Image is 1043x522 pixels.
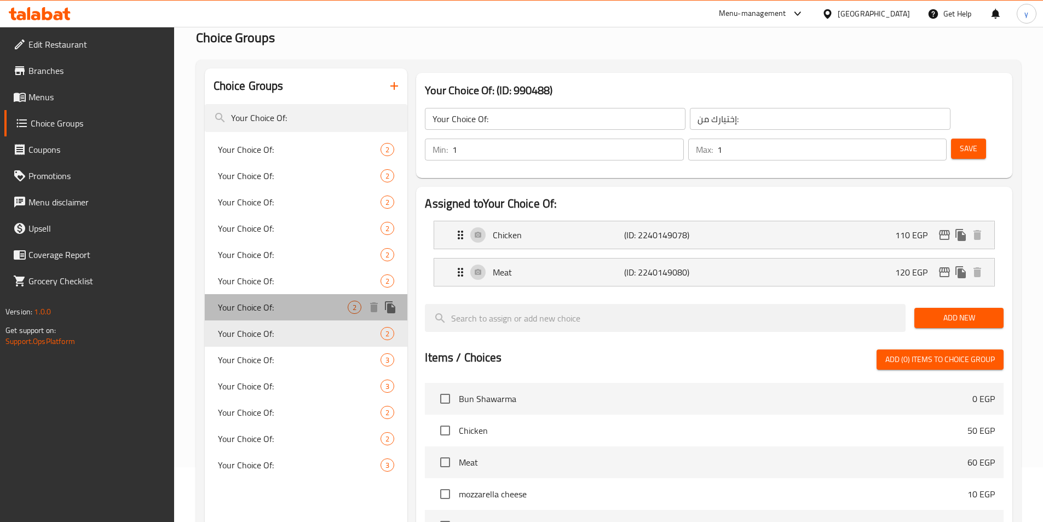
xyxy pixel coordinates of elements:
div: Expand [434,221,994,249]
a: Upsell [4,215,174,242]
div: Your Choice Of:2 [205,189,408,215]
p: 50 EGP [967,424,995,437]
span: Edit Restaurant [28,38,165,51]
div: Your Choice Of:3 [205,452,408,478]
p: (ID: 2240149080) [624,266,712,279]
h2: Choice Groups [214,78,284,94]
a: Promotions [4,163,174,189]
div: Your Choice Of:3 [205,373,408,399]
button: duplicate [382,299,399,316]
span: 1.0.0 [34,305,51,319]
div: Choices [381,274,394,288]
span: Chicken [459,424,967,437]
span: mozzarella cheese [459,487,967,501]
span: 2 [381,145,394,155]
span: 3 [381,355,394,365]
div: Choices [381,458,394,472]
span: Menus [28,90,165,104]
span: Save [960,142,977,156]
div: Your Choice Of:3 [205,347,408,373]
div: Choices [381,327,394,340]
div: Choices [381,143,394,156]
a: Choice Groups [4,110,174,136]
div: Your Choice Of:2 [205,320,408,347]
span: Your Choice Of: [218,458,381,472]
span: 2 [381,223,394,234]
span: Your Choice Of: [218,406,381,419]
h2: Items / Choices [425,349,502,366]
span: 2 [381,276,394,286]
a: Branches [4,58,174,84]
div: Your Choice Of:2 [205,242,408,268]
h2: Assigned to Your Choice Of: [425,196,1004,212]
li: Expand [425,254,1004,291]
div: Choices [381,353,394,366]
span: Select choice [434,419,457,442]
div: Choices [381,380,394,393]
div: Your Choice Of:2 [205,268,408,294]
button: edit [936,264,953,280]
p: Meat [493,266,624,279]
span: Meat [459,456,967,469]
a: Menus [4,84,174,110]
div: Your Choice Of:2deleteduplicate [205,294,408,320]
button: delete [969,264,986,280]
span: 2 [381,197,394,208]
a: Coverage Report [4,242,174,268]
span: Your Choice Of: [218,432,381,445]
div: Choices [381,169,394,182]
span: Your Choice Of: [218,327,381,340]
span: Coverage Report [28,248,165,261]
a: Support.OpsPlatform [5,334,75,348]
button: duplicate [953,264,969,280]
span: 2 [381,408,394,418]
div: Your Choice Of:2 [205,399,408,426]
div: Your Choice Of:2 [205,215,408,242]
p: 120 EGP [895,266,936,279]
span: Your Choice Of: [218,353,381,366]
span: Add (0) items to choice group [885,353,995,366]
span: Promotions [28,169,165,182]
p: Max: [696,143,713,156]
p: (ID: 2240149078) [624,228,712,242]
span: Version: [5,305,32,319]
span: Menu disclaimer [28,196,165,209]
button: duplicate [953,227,969,243]
div: Expand [434,259,994,286]
span: 2 [381,329,394,339]
button: delete [969,227,986,243]
span: 2 [381,434,394,444]
button: Add New [914,308,1004,328]
div: Choices [348,301,361,314]
span: Your Choice Of: [218,222,381,235]
div: Choices [381,222,394,235]
button: Save [951,139,986,159]
p: 60 EGP [967,456,995,469]
span: Bun Shawarma [459,392,972,405]
span: 3 [381,381,394,392]
span: Your Choice Of: [218,169,381,182]
span: Choice Groups [31,117,165,130]
span: y [1024,8,1028,20]
span: Your Choice Of: [218,274,381,288]
button: delete [366,299,382,316]
span: Select choice [434,451,457,474]
p: 10 EGP [967,487,995,501]
div: Choices [381,406,394,419]
div: Choices [381,248,394,261]
p: Chicken [493,228,624,242]
h3: Your Choice Of: (ID: 990488) [425,82,1004,99]
span: Choice Groups [196,25,275,50]
span: Your Choice Of: [218,143,381,156]
div: Your Choice Of:2 [205,426,408,452]
span: Grocery Checklist [28,274,165,288]
div: Choices [381,432,394,445]
span: Select choice [434,387,457,410]
div: Your Choice Of:2 [205,163,408,189]
span: Coupons [28,143,165,156]
a: Edit Restaurant [4,31,174,58]
p: 0 EGP [972,392,995,405]
span: Branches [28,64,165,77]
div: Menu-management [719,7,786,20]
span: Your Choice Of: [218,301,348,314]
